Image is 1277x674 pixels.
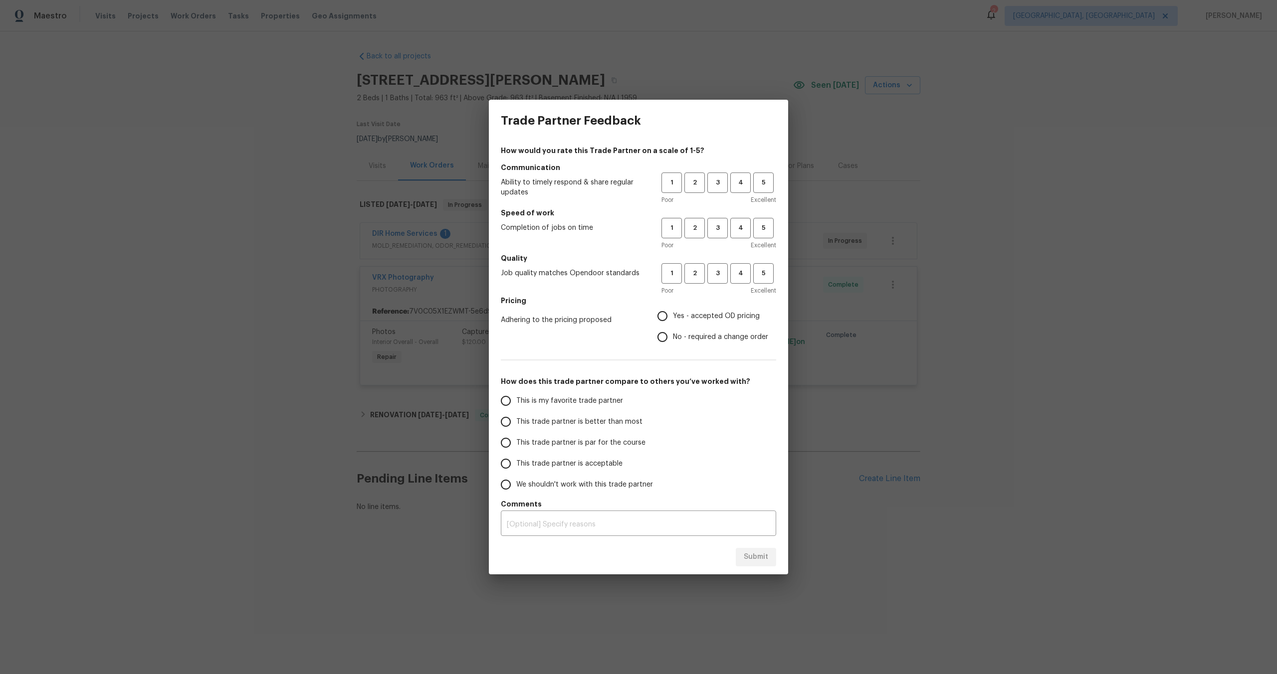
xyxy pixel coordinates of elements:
[501,315,641,325] span: Adhering to the pricing proposed
[501,268,645,278] span: Job quality matches Opendoor standards
[707,172,728,193] button: 3
[731,268,750,279] span: 4
[501,177,645,197] span: Ability to timely respond & share regular updates
[753,263,774,284] button: 5
[516,480,653,490] span: We shouldn't work with this trade partner
[751,240,776,250] span: Excellent
[684,263,705,284] button: 2
[501,114,641,128] h3: Trade Partner Feedback
[661,286,673,296] span: Poor
[753,218,774,238] button: 5
[662,177,681,188] span: 1
[730,172,751,193] button: 4
[707,263,728,284] button: 3
[754,268,773,279] span: 5
[662,222,681,234] span: 1
[661,240,673,250] span: Poor
[731,222,750,234] span: 4
[516,396,623,406] span: This is my favorite trade partner
[684,172,705,193] button: 2
[516,438,645,448] span: This trade partner is par for the course
[685,177,704,188] span: 2
[730,263,751,284] button: 4
[685,222,704,234] span: 2
[708,177,727,188] span: 3
[685,268,704,279] span: 2
[501,146,776,156] h4: How would you rate this Trade Partner on a scale of 1-5?
[731,177,750,188] span: 4
[684,218,705,238] button: 2
[501,208,776,218] h5: Speed of work
[754,222,773,234] span: 5
[708,268,727,279] span: 3
[730,218,751,238] button: 4
[707,218,728,238] button: 3
[751,195,776,205] span: Excellent
[751,286,776,296] span: Excellent
[516,459,623,469] span: This trade partner is acceptable
[673,332,768,342] span: No - required a change order
[661,172,682,193] button: 1
[516,417,642,427] span: This trade partner is better than most
[501,390,776,495] div: How does this trade partner compare to others you’ve worked with?
[501,163,776,172] h5: Communication
[501,296,776,306] h5: Pricing
[753,172,774,193] button: 5
[657,306,776,347] div: Pricing
[673,311,760,322] span: Yes - accepted OD pricing
[501,253,776,263] h5: Quality
[708,222,727,234] span: 3
[662,268,681,279] span: 1
[661,195,673,205] span: Poor
[754,177,773,188] span: 5
[501,223,645,233] span: Completion of jobs on time
[501,499,776,509] h5: Comments
[661,263,682,284] button: 1
[501,376,776,386] h5: How does this trade partner compare to others you’ve worked with?
[661,218,682,238] button: 1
